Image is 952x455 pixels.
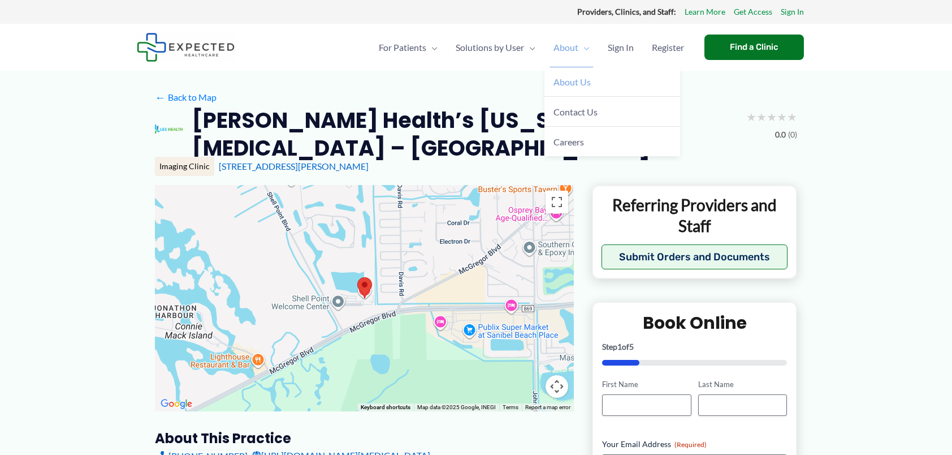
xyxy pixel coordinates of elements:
[577,7,676,16] strong: Providers, Clinics, and Staff:
[674,440,707,449] span: (Required)
[447,28,544,67] a: Solutions by UserMenu Toggle
[602,379,691,390] label: First Name
[704,35,804,60] a: Find a Clinic
[775,127,786,142] span: 0.0
[546,375,568,398] button: Map camera controls
[544,127,680,156] a: Careers
[192,106,737,162] h2: [PERSON_NAME] Health’s [US_STATE] [MEDICAL_DATA] – [GEOGRAPHIC_DATA]
[756,106,767,127] span: ★
[503,404,518,410] a: Terms (opens in new tab)
[781,5,804,19] a: Sign In
[553,106,598,117] span: Contact Us
[546,191,568,213] button: Toggle fullscreen view
[553,28,578,67] span: About
[553,136,584,147] span: Careers
[370,28,447,67] a: For PatientsMenu Toggle
[777,106,787,127] span: ★
[379,28,426,67] span: For Patients
[426,28,438,67] span: Menu Toggle
[456,28,524,67] span: Solutions by User
[553,76,591,87] span: About Us
[524,28,535,67] span: Menu Toggle
[525,404,570,410] a: Report a map error
[602,343,787,351] p: Step of
[787,106,797,127] span: ★
[767,106,777,127] span: ★
[629,342,634,351] span: 5
[734,5,772,19] a: Get Access
[788,127,797,142] span: (0)
[155,430,574,447] h3: About this practice
[746,106,756,127] span: ★
[544,67,680,97] a: About Us
[155,92,166,102] span: ←
[602,439,787,450] label: Your Email Address
[370,28,693,67] nav: Primary Site Navigation
[544,97,680,127] a: Contact Us
[698,379,787,390] label: Last Name
[158,397,195,411] img: Google
[617,342,622,351] span: 1
[599,28,643,67] a: Sign In
[602,312,787,334] h2: Book Online
[608,28,634,67] span: Sign In
[155,157,214,176] div: Imaging Clinic
[602,195,787,236] p: Referring Providers and Staff
[578,28,590,67] span: Menu Toggle
[602,244,787,269] button: Submit Orders and Documents
[158,397,195,411] a: Open this area in Google Maps (opens a new window)
[155,89,217,106] a: ←Back to Map
[219,161,369,171] a: [STREET_ADDRESS][PERSON_NAME]
[361,404,410,411] button: Keyboard shortcuts
[417,404,496,410] span: Map data ©2025 Google, INEGI
[137,33,235,62] img: Expected Healthcare Logo - side, dark font, small
[643,28,693,67] a: Register
[652,28,684,67] span: Register
[685,5,725,19] a: Learn More
[544,28,599,67] a: AboutMenu Toggle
